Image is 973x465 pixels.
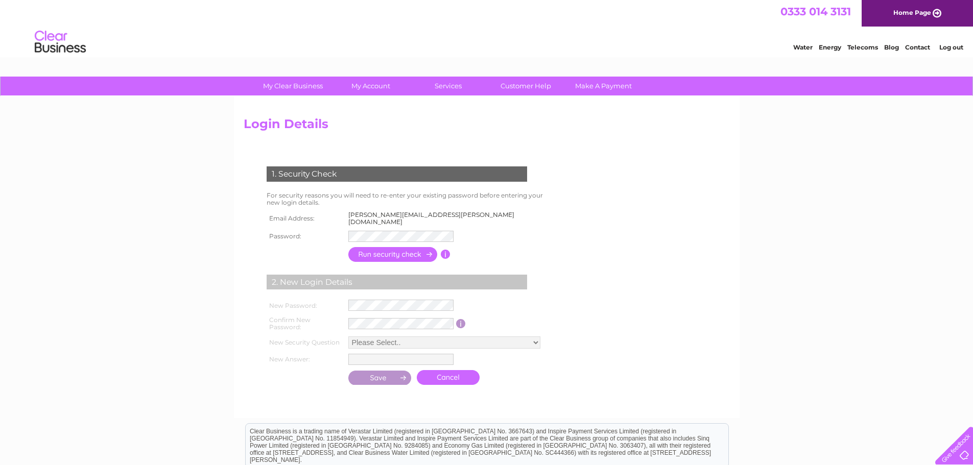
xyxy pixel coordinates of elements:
[346,209,554,228] td: [PERSON_NAME][EMAIL_ADDRESS][PERSON_NAME][DOMAIN_NAME]
[884,43,899,51] a: Blog
[328,77,413,95] a: My Account
[264,297,346,313] th: New Password:
[793,43,813,51] a: Water
[264,228,346,244] th: Password:
[264,313,346,334] th: Confirm New Password:
[456,319,466,328] input: Information
[406,77,490,95] a: Services
[417,370,480,385] a: Cancel
[348,371,412,385] input: Submit
[847,43,878,51] a: Telecoms
[264,351,346,368] th: New Answer:
[561,77,646,95] a: Make A Payment
[34,27,86,58] img: logo.png
[246,6,728,50] div: Clear Business is a trading name of Verastar Limited (registered in [GEOGRAPHIC_DATA] No. 3667643...
[484,77,568,95] a: Customer Help
[251,77,335,95] a: My Clear Business
[441,250,450,259] input: Information
[905,43,930,51] a: Contact
[780,5,851,18] a: 0333 014 3131
[264,189,554,209] td: For security reasons you will need to re-enter your existing password before entering your new lo...
[244,117,730,136] h2: Login Details
[264,209,346,228] th: Email Address:
[267,275,527,290] div: 2. New Login Details
[264,334,346,351] th: New Security Question
[267,166,527,182] div: 1. Security Check
[819,43,841,51] a: Energy
[939,43,963,51] a: Log out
